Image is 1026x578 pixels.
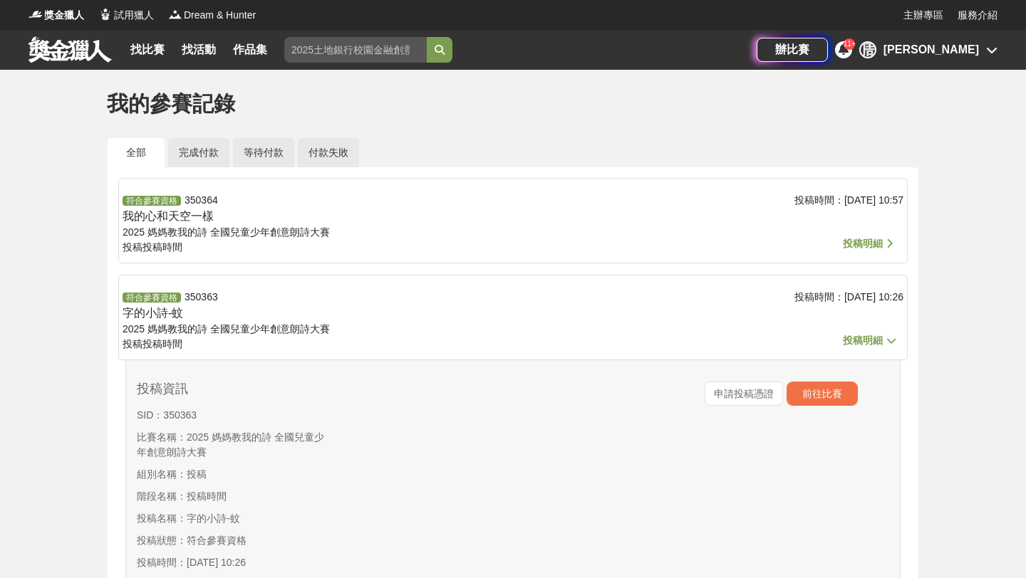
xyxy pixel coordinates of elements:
[903,8,943,23] a: 主辦專區
[28,8,84,23] a: Logo獎金獵人
[108,138,165,167] a: 全部
[184,8,256,23] span: Dream & Hunter
[859,41,876,58] div: 周
[137,431,324,458] span: 2025 媽媽教我的詩 全國兒童少年創意朗詩大賽
[137,409,163,421] span: SID：
[137,382,325,397] h3: 投稿資訊
[794,194,903,206] span: 投稿時間： [DATE] 10:57
[298,138,359,167] a: 付款失敗
[123,196,181,206] span: 符合參賽資格
[705,382,783,406] a: 申請投稿憑證
[843,335,883,346] span: 投稿明細
[137,490,187,502] span: 階段名稱：
[123,210,214,222] span: 我的心和天空一樣
[883,41,979,58] div: [PERSON_NAME]
[163,409,197,421] span: 350363
[185,194,218,206] span: 350364
[787,382,858,406] button: 前往比賽
[233,138,294,167] a: 等待付款
[187,468,207,480] span: 投稿
[137,535,187,546] span: 投稿狀態：
[958,8,997,23] a: 服務介紹
[123,307,183,319] span: 字的小詩-蚊
[176,40,222,60] a: 找活動
[168,7,182,21] img: Logo
[123,293,181,303] span: 符合參賽資格
[114,8,154,23] span: 試用獵人
[137,513,187,524] span: 投稿名稱：
[168,8,256,23] a: LogoDream & Hunter
[284,37,427,63] input: 2025土地銀行校園金融創意挑戰賽：從你出發 開啟智慧金融新頁
[227,40,273,60] a: 作品集
[123,323,330,335] span: 2025 媽媽教我的詩 全國兒童少年創意朗詩大賽
[187,535,247,546] span: 符合參賽資格
[28,7,43,21] img: Logo
[98,7,113,21] img: Logo
[44,8,84,23] span: 獎金獵人
[142,338,182,350] span: 投稿時間
[125,40,170,60] a: 找比賽
[843,238,883,249] span: 投稿明細
[142,241,182,253] span: 投稿時間
[844,40,856,48] span: 11+
[187,557,246,568] span: [DATE] 10:26
[123,241,142,253] span: 投稿
[187,490,227,502] span: 投稿時間
[187,513,240,524] span: 字的小詩-蚊
[137,557,187,568] span: 投稿時間：
[714,388,774,399] span: 申請投稿憑證
[137,431,187,443] span: 比賽名稱：
[794,291,903,303] span: 投稿時間： [DATE] 10:26
[123,338,142,350] span: 投稿
[107,91,919,117] h1: 我的參賽記錄
[168,138,229,167] a: 完成付款
[137,468,187,480] span: 組別名稱：
[123,226,330,238] span: 2025 媽媽教我的詩 全國兒童少年創意朗詩大賽
[185,291,218,303] span: 350363
[98,8,154,23] a: Logo試用獵人
[757,38,828,62] a: 辦比賽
